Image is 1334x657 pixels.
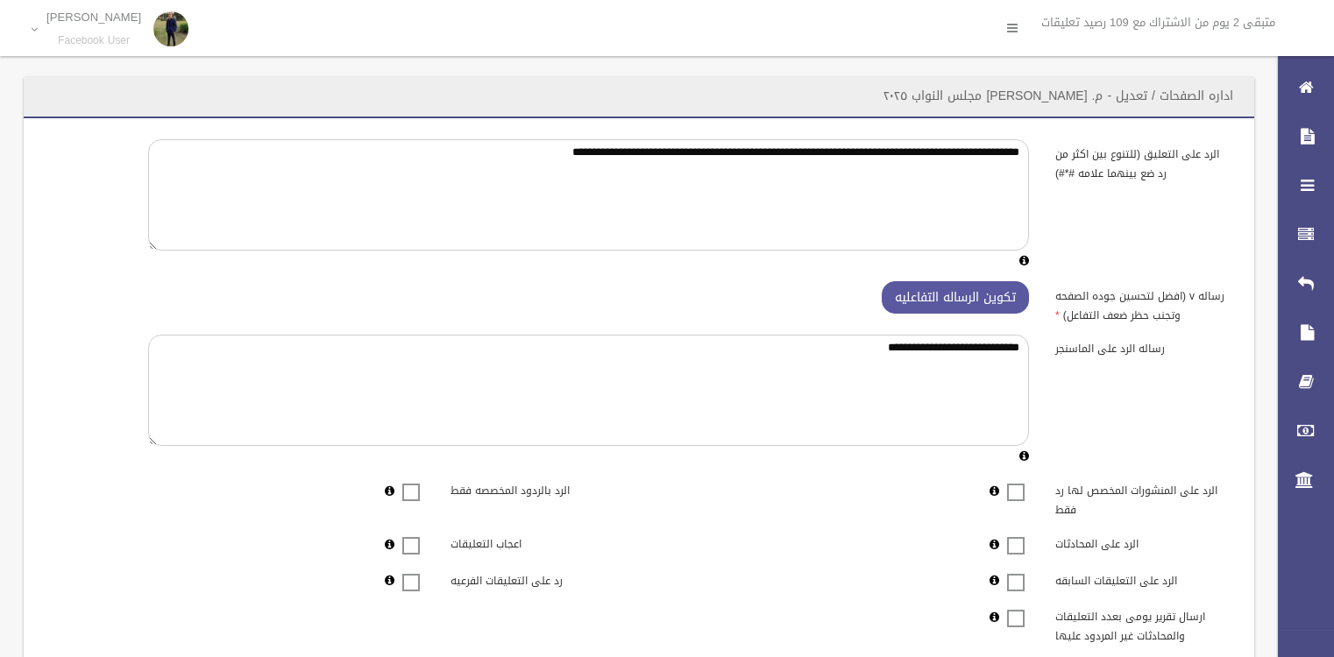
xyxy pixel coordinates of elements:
[1042,530,1244,555] label: الرد على المحادثات
[46,11,141,24] p: [PERSON_NAME]
[1042,566,1244,590] label: الرد على التعليقات السابقه
[1042,477,1244,520] label: الرد على المنشورات المخصص لها رد فقط
[46,34,141,47] small: Facebook User
[437,530,639,555] label: اعجاب التعليقات
[882,281,1029,314] button: تكوين الرساله التفاعليه
[1042,603,1244,646] label: ارسال تقرير يومى بعدد التعليقات والمحادثات غير المردود عليها
[1042,139,1244,183] label: الرد على التعليق (للتنوع بين اكثر من رد ضع بينهما علامه #*#)
[1042,281,1244,325] label: رساله v (افضل لتحسين جوده الصفحه وتجنب حظر ضعف التفاعل)
[437,477,639,501] label: الرد بالردود المخصصه فقط
[437,566,639,590] label: رد على التعليقات الفرعيه
[1042,335,1244,359] label: رساله الرد على الماسنجر
[862,79,1254,113] header: اداره الصفحات / تعديل - م. [PERSON_NAME] مجلس النواب ٢٠٢٥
